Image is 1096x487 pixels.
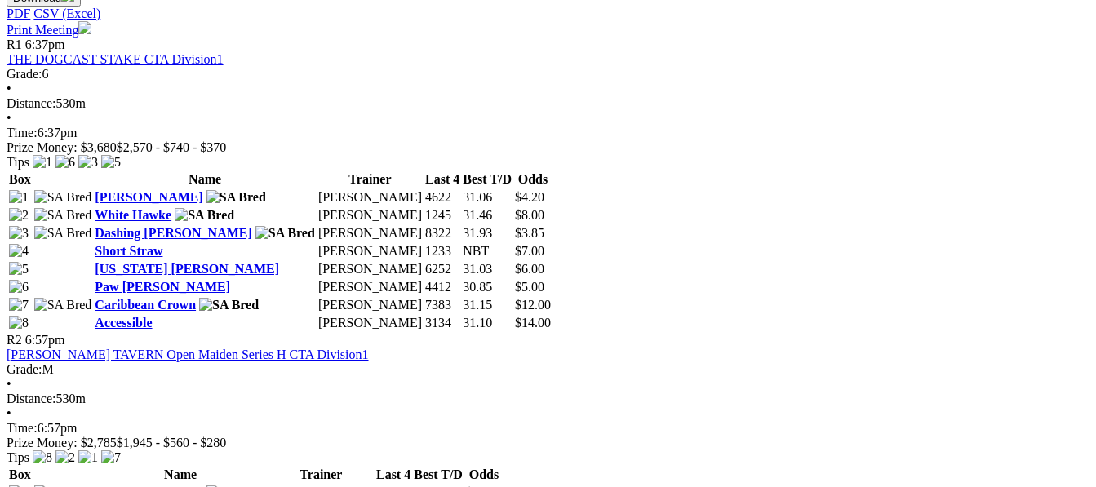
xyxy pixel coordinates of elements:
img: SA Bred [34,226,92,241]
img: 5 [101,155,121,170]
img: 3 [78,155,98,170]
td: [PERSON_NAME] [317,243,423,259]
span: $6.00 [515,262,544,276]
img: 6 [9,280,29,294]
td: 31.03 [462,261,513,277]
td: [PERSON_NAME] [317,261,423,277]
td: 4412 [424,279,460,295]
div: 6:37pm [7,126,1089,140]
a: Print Meeting [7,23,91,37]
td: [PERSON_NAME] [317,279,423,295]
img: 3 [9,226,29,241]
img: 1 [9,190,29,205]
td: 6252 [424,261,460,277]
span: $8.00 [515,208,544,222]
td: 3134 [424,315,460,331]
img: 1 [33,155,52,170]
th: Best T/D [413,467,464,483]
span: $2,570 - $740 - $370 [117,140,227,154]
img: 1 [78,450,98,465]
td: [PERSON_NAME] [317,297,423,313]
a: Short Straw [95,244,162,258]
a: THE DOGCAST STAKE CTA Division1 [7,52,224,66]
img: 7 [9,298,29,312]
span: 6:57pm [25,333,65,347]
span: $7.00 [515,244,544,258]
a: PDF [7,7,30,20]
div: 6:57pm [7,421,1089,436]
td: 30.85 [462,279,513,295]
th: Name [94,467,267,483]
span: • [7,377,11,391]
span: R1 [7,38,22,51]
a: Dashing [PERSON_NAME] [95,226,251,240]
span: Grade: [7,362,42,376]
span: Time: [7,421,38,435]
div: 530m [7,392,1089,406]
span: Time: [7,126,38,139]
span: Box [9,172,31,186]
td: [PERSON_NAME] [317,207,423,224]
a: Paw [PERSON_NAME] [95,280,230,294]
span: Box [9,467,31,481]
span: $5.00 [515,280,544,294]
span: R2 [7,333,22,347]
img: SA Bred [199,298,259,312]
a: White Hawke [95,208,171,222]
a: CSV (Excel) [33,7,100,20]
img: 2 [9,208,29,223]
span: $1,945 - $560 - $280 [117,436,227,449]
span: Grade: [7,67,42,81]
a: Caribbean Crown [95,298,196,312]
a: Accessible [95,316,152,330]
td: 31.10 [462,315,513,331]
img: SA Bred [175,208,234,223]
img: SA Bred [255,226,315,241]
div: 530m [7,96,1089,111]
a: [PERSON_NAME] TAVERN Open Maiden Series H CTA Division1 [7,348,369,361]
div: Download [7,7,1089,21]
th: Odds [465,467,503,483]
span: • [7,82,11,95]
img: 5 [9,262,29,277]
td: [PERSON_NAME] [317,189,423,206]
span: Tips [7,450,29,464]
img: 8 [9,316,29,330]
td: 31.93 [462,225,513,241]
div: Prize Money: $3,680 [7,140,1089,155]
td: 1233 [424,243,460,259]
th: Last 4 [424,171,460,188]
span: $14.00 [515,316,551,330]
img: 4 [9,244,29,259]
th: Odds [514,171,552,188]
td: 4622 [424,189,460,206]
td: 7383 [424,297,460,313]
span: $12.00 [515,298,551,312]
span: • [7,111,11,125]
th: Trainer [317,171,423,188]
th: Best T/D [462,171,513,188]
td: 1245 [424,207,460,224]
div: M [7,362,1089,377]
img: SA Bred [206,190,266,205]
th: Trainer [268,467,374,483]
td: [PERSON_NAME] [317,315,423,331]
div: 6 [7,67,1089,82]
td: 31.15 [462,297,513,313]
a: [US_STATE] [PERSON_NAME] [95,262,279,276]
span: Distance: [7,96,55,110]
img: SA Bred [34,208,92,223]
div: Prize Money: $2,785 [7,436,1089,450]
th: Name [94,171,316,188]
th: Last 4 [375,467,411,483]
td: NBT [462,243,513,259]
img: 2 [55,450,75,465]
td: 31.46 [462,207,513,224]
img: SA Bred [34,190,92,205]
td: 8322 [424,225,460,241]
img: 7 [101,450,121,465]
span: $3.85 [515,226,544,240]
img: SA Bred [34,298,92,312]
td: [PERSON_NAME] [317,225,423,241]
span: $4.20 [515,190,544,204]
